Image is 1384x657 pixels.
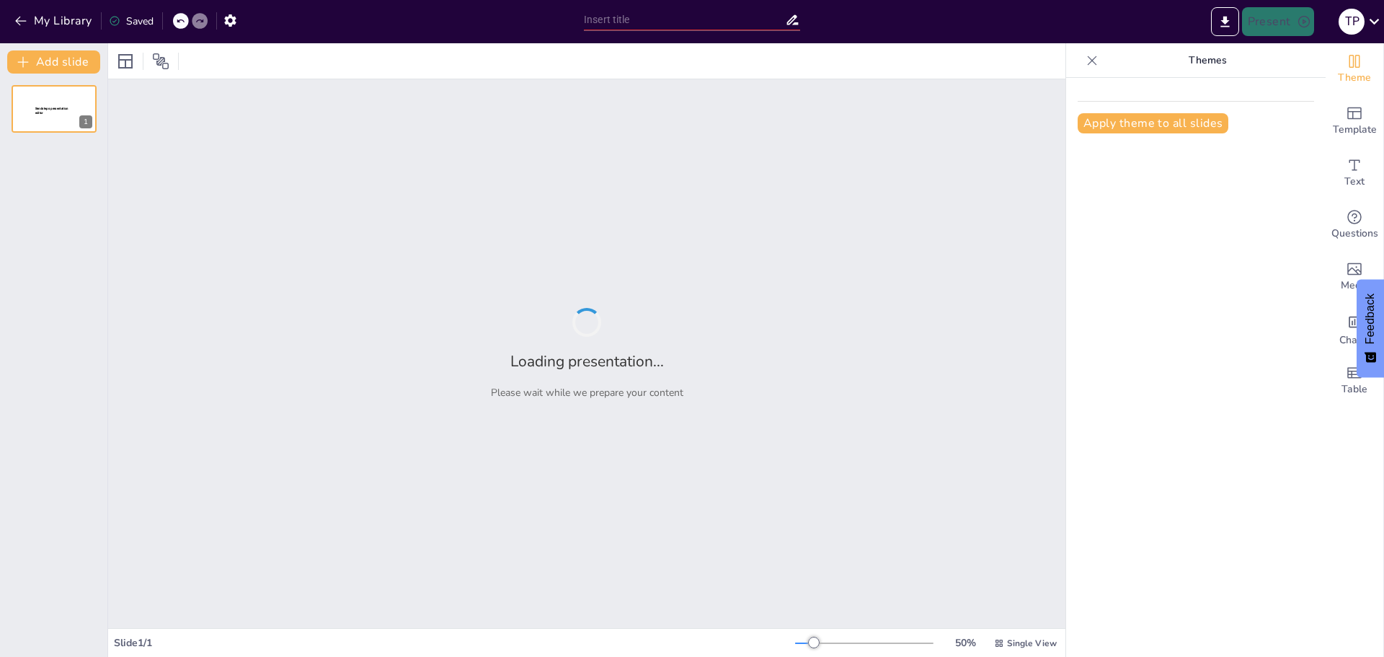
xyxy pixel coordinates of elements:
span: Charts [1339,332,1370,348]
span: Theme [1338,70,1371,86]
span: Questions [1331,226,1378,242]
button: Add slide [7,50,100,74]
p: Themes [1104,43,1311,78]
div: Change the overall theme [1326,43,1383,95]
button: Feedback - Show survey [1357,279,1384,377]
button: Export to PowerPoint [1211,7,1239,36]
div: 1 [12,85,97,133]
span: Template [1333,122,1377,138]
div: Add ready made slides [1326,95,1383,147]
span: Single View [1007,638,1057,649]
div: Saved [109,14,154,28]
div: Add a table [1326,355,1383,407]
div: Layout [114,50,137,73]
span: Table [1341,382,1367,397]
div: Get real-time input from your audience [1326,199,1383,251]
p: Please wait while we prepare your content [491,386,683,400]
span: Feedback [1364,294,1377,344]
div: T P [1339,9,1365,35]
input: Insert title [584,9,785,30]
div: Add charts and graphs [1326,303,1383,355]
h2: Loading presentation... [510,351,664,371]
div: Slide 1 / 1 [114,636,795,650]
button: Apply theme to all slides [1078,113,1228,133]
button: My Library [11,9,98,32]
div: 1 [79,115,92,128]
div: Add images, graphics, shapes or video [1326,251,1383,303]
span: Media [1341,278,1369,294]
div: Add text boxes [1326,147,1383,199]
button: Present [1242,7,1314,36]
span: Position [152,53,169,70]
div: 50 % [948,636,982,650]
span: Text [1344,174,1365,190]
span: Sendsteps presentation editor [35,107,68,115]
button: T P [1339,7,1365,36]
